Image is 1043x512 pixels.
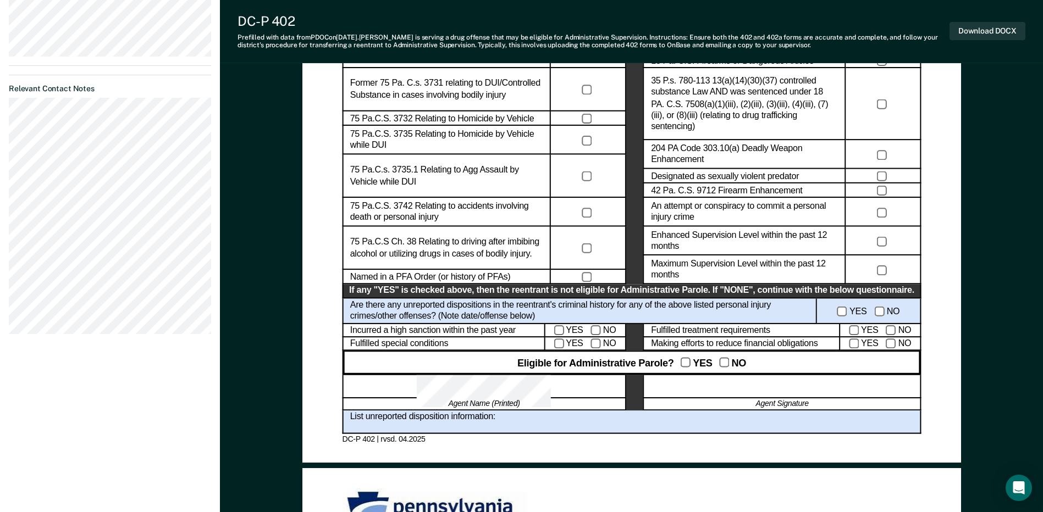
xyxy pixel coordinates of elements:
[350,129,543,152] label: 75 Pa.C.S. 3735 Relating to Homicide by Vehicle while DUI
[342,324,544,337] div: Incurred a high sanction within the past year
[350,237,543,260] label: 75 Pa.C.S Ch. 38 Relating to driving after imbibing alcohol or utilizing drugs in cases of bodily...
[651,170,799,182] label: Designated as sexually violent predator
[342,337,544,351] div: Fulfilled special conditions
[238,34,950,49] div: Prefilled with data from PDOC on [DATE] . [PERSON_NAME] is serving a drug offense that may be eli...
[950,22,1025,40] button: Download DOCX
[350,113,534,124] label: 75 Pa.C.S. 3732 Relating to Homicide by Vehicle
[651,143,838,166] label: 204 PA Code 303.10(a) Deadly Weapon Enhancement
[651,230,838,253] label: Enhanced Supervision Level within the past 12 months
[350,165,543,188] label: 75 Pa.C.s. 3735.1 Relating to Agg Assault by Vehicle while DUI
[350,78,543,101] label: Former 75 Pa. C.s. 3731 relating to DUI/Controlled Substance in cases involving bodily injury
[238,13,950,29] div: DC-P 402
[651,75,838,133] label: 35 P.s. 780-113 13(a)(14)(30)(37) controlled substance Law AND was sentenced under 18 PA. C.S. 75...
[350,271,510,283] label: Named in a PFA Order (or history of PFAs)
[342,398,626,410] div: Agent Name (Printed)
[651,55,814,67] label: 18 Pa. C.S. Firearms or Dangerous Articles
[840,324,921,337] div: YES NO
[9,84,211,93] dt: Relevant Contact Notes
[545,337,626,351] div: YES NO
[545,324,626,337] div: YES NO
[342,285,921,298] div: If any "YES" is checked above, then the reentrant is not eligible for Administrative Parole. If "...
[1006,475,1032,501] div: Open Intercom Messenger
[651,258,838,281] label: Maximum Supervision Level within the past 12 months
[342,351,921,375] div: Eligible for Administrative Parole? YES NO
[643,337,840,351] div: Making efforts to reduce financial obligations
[840,337,921,351] div: YES NO
[643,324,840,337] div: Fulfilled treatment requirements
[817,298,921,324] div: YES NO
[643,398,921,410] div: Agent Signature
[342,298,816,324] div: Are there any unreported dispositions in the reentrant's criminal history for any of the above li...
[350,201,543,224] label: 75 Pa.C.S. 3742 Relating to accidents involving death or personal injury
[342,410,921,434] div: List unreported disposition information:
[651,201,838,224] label: An attempt or conspiracy to commit a personal injury crime
[651,185,802,197] label: 42 Pa. C.S. 9712 Firearm Enhancement
[342,434,921,444] div: DC-P 402 | rvsd. 04.2025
